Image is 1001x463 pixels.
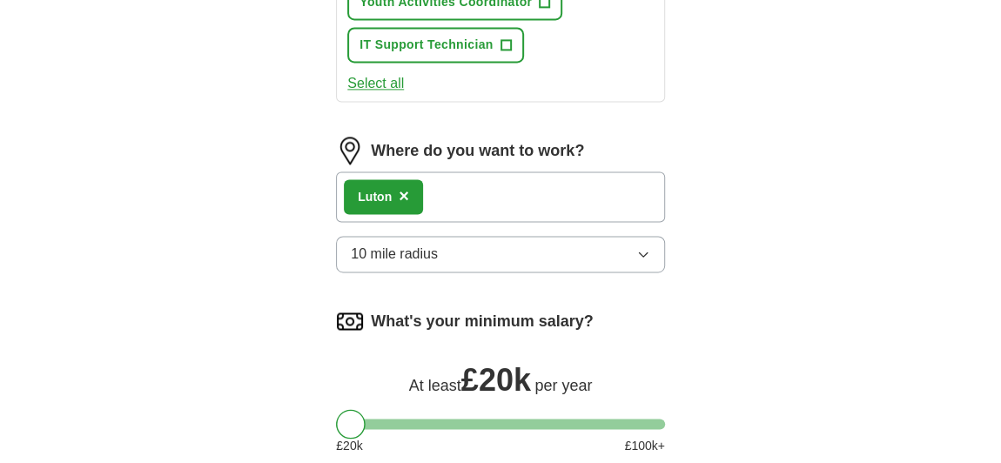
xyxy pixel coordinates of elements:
[347,73,404,94] button: Select all
[461,361,531,397] span: £ 20k
[351,244,438,265] span: 10 mile radius
[399,184,409,210] button: ×
[409,376,461,393] span: At least
[534,376,592,393] span: per year
[336,236,665,272] button: 10 mile radius
[358,188,392,206] div: Luton
[336,137,364,164] img: location.png
[359,36,493,54] span: IT Support Technician
[399,186,409,205] span: ×
[336,436,362,454] span: £ 20 k
[347,27,523,63] button: IT Support Technician
[624,436,664,454] span: £ 100 k+
[371,139,584,163] label: Where do you want to work?
[336,307,364,335] img: salary.png
[371,310,593,333] label: What's your minimum salary?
